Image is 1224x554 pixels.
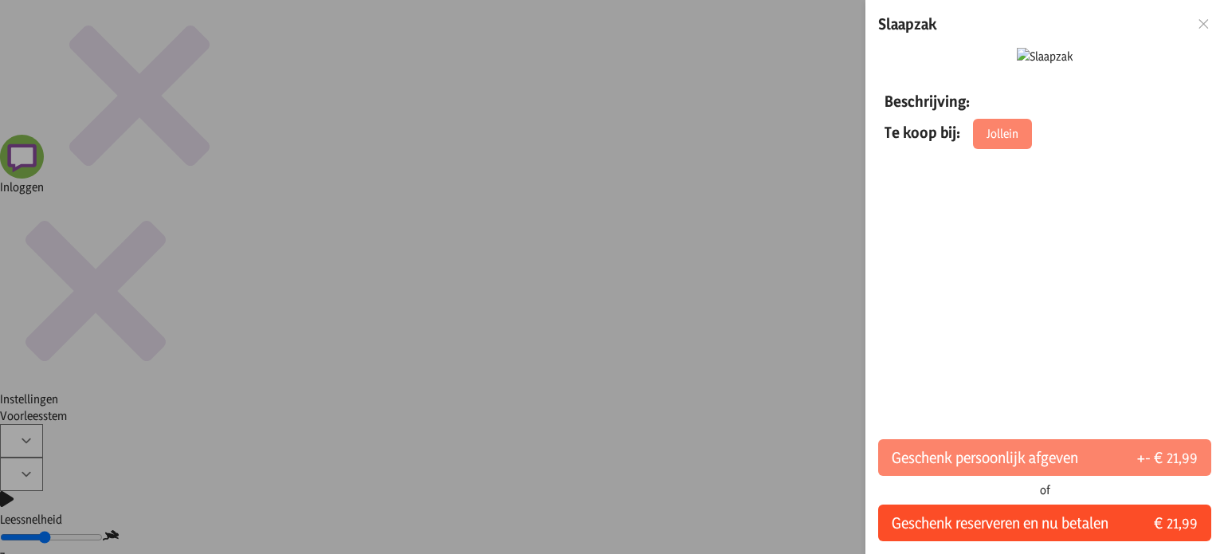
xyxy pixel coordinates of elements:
div: of [878,482,1211,498]
p: Beschrijving: [885,90,1205,112]
img: Slaapzak [1017,48,1073,65]
span: Te koop bij: [885,123,960,142]
a: Jollein [973,119,1032,149]
span: Geschenk persoonlijk afgeven [892,446,1078,469]
span: +- € 21,99 [1137,446,1198,469]
span: Geschenk reserveren en nu betalen [892,512,1108,534]
button: Geschenk persoonlijk afgeven+- € 21,99 [878,439,1211,476]
button: Geschenk reserveren en nu betalen€ 21,99 [878,505,1211,541]
h2: Slaapzak [878,13,936,35]
span: € 21,99 [1154,512,1198,534]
